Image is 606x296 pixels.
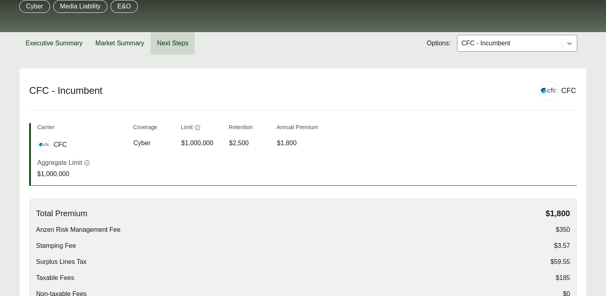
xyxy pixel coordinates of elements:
span: $3.57 [554,241,570,251]
th: Coverage [133,123,175,135]
span: Cyber [133,138,151,148]
span: CFC [54,140,67,150]
span: $1,800 [277,138,297,148]
span: Anzen Risk Management Fee [36,225,121,235]
th: Retention [229,123,270,135]
span: $1,800 [546,209,570,219]
p: Media Liability [60,2,101,11]
span: $2,500 [229,138,249,148]
img: CFC logo [38,139,50,151]
button: Executive Summary [19,32,89,55]
span: $1,000,000 [181,138,213,148]
div: CFC [561,85,576,96]
span: $350 [556,225,570,235]
span: Surplus Lines Tax [36,257,87,267]
h2: CFC - Incumbent [29,85,529,97]
img: CFC logo [539,81,558,100]
button: Next Steps [151,32,195,55]
p: E&O [117,2,131,11]
span: Taxable Fees [36,273,74,283]
span: Options: [427,39,451,48]
span: $185 [556,273,570,283]
th: Carrier [37,123,127,135]
span: Total Premium [36,209,87,219]
button: Market Summary [89,32,151,55]
span: Stamping Fee [36,241,76,251]
p: Cyber [26,2,43,11]
p: Aggregate Limit [37,158,82,168]
th: Limit [181,123,223,135]
th: Annual Premium [277,123,318,135]
p: $1,000,000 [37,169,90,179]
span: $59.55 [550,257,570,267]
